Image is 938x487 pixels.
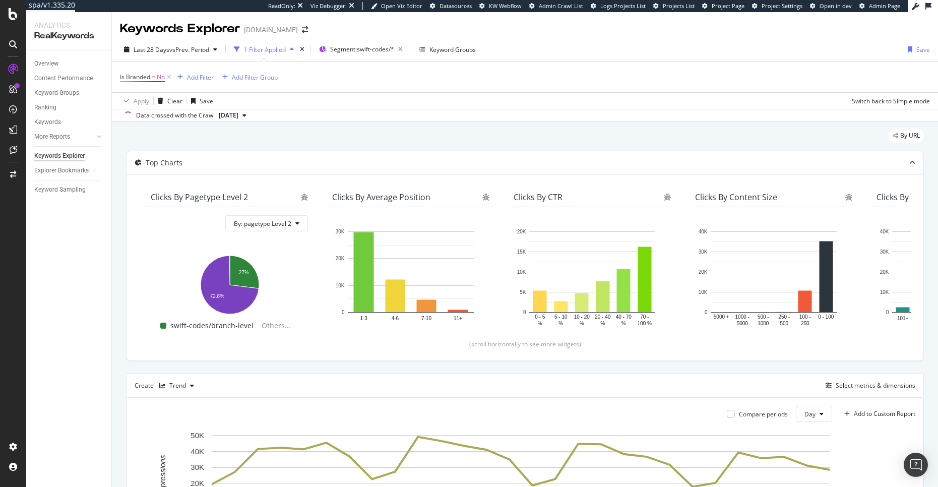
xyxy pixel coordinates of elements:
div: bug [845,194,852,201]
a: Logs Projects List [591,2,646,10]
text: 20 - 40 [595,314,611,320]
text: 1000 [758,321,769,326]
div: Clicks By pagetype Level 2 [151,192,248,202]
div: Data crossed with the Crawl [136,111,215,120]
div: Create [135,378,198,394]
button: By: pagetype Level 2 [225,215,308,231]
text: 250 - [778,314,790,320]
div: Keyword Groups [429,45,476,54]
span: No [157,70,165,84]
text: 500 [780,321,788,326]
text: 30K [336,229,345,234]
text: 5000 + [714,314,729,320]
span: Logs Projects List [600,2,646,10]
text: 0 [523,310,526,315]
button: Clear [154,93,182,109]
div: Analytics [34,20,103,30]
span: Project Settings [762,2,802,10]
button: Day [796,406,832,422]
button: Save [904,41,930,57]
text: 11+ [454,316,462,321]
div: Add to Custom Report [854,411,915,417]
div: Trend [169,383,186,389]
button: Save [187,93,213,109]
text: % [580,321,584,326]
span: Others... [258,320,295,332]
button: Add to Custom Report [840,406,915,422]
div: bug [301,194,308,201]
button: Add Filter [173,71,214,83]
a: More Reports [34,132,94,142]
div: Add Filter Group [232,73,278,82]
div: Clicks By CTR [514,192,562,202]
div: Clicks By Average Position [332,192,430,202]
a: KW Webflow [479,2,522,10]
a: Project Settings [752,2,802,10]
text: 5000 [737,321,748,326]
div: Keywords [34,117,61,128]
button: Select metrics & dimensions [822,380,915,392]
span: By URL [900,133,920,139]
a: Admin Page [859,2,900,10]
div: Open Intercom Messenger [904,453,928,477]
svg: A chart. [151,251,308,316]
a: Projects List [653,2,695,10]
span: swift-codes/branch-level [170,320,254,332]
a: Project Page [702,2,744,10]
text: 0 - 100 [818,314,834,320]
text: 10K [336,283,345,288]
text: 20K [699,269,708,275]
span: Datasources [440,2,472,10]
a: Open in dev [810,2,852,10]
a: Keywords [34,117,104,128]
div: bug [482,194,489,201]
text: 0 [886,310,889,315]
div: Apply [134,97,149,105]
a: Keywords Explorer [34,151,104,161]
text: 72.8% [210,294,224,299]
span: Admin Crawl List [539,2,583,10]
text: 100 - [799,314,811,320]
button: Apply [120,93,149,109]
button: Add Filter Group [218,71,278,83]
div: Save [200,97,213,105]
a: Explorer Bookmarks [34,165,104,176]
div: arrow-right-arrow-left [302,26,308,33]
span: vs Prev. Period [169,45,209,54]
text: 5 - 10 [554,314,568,320]
text: 15K [517,249,526,255]
text: % [538,321,542,326]
div: [DOMAIN_NAME] [244,25,298,35]
text: 100 % [638,321,652,326]
span: 2025 Aug. 7th [219,111,238,120]
text: 40K [880,229,889,234]
div: Keyword Sampling [34,185,86,195]
text: 10K [880,289,889,295]
div: Clicks By Content Size [695,192,777,202]
div: legacy label [889,129,924,143]
button: Last 28 DaysvsPrev. Period [120,41,221,57]
div: Switch back to Simple mode [852,97,930,105]
div: 1 Filter Applied [244,45,286,54]
text: 40 - 70 [616,314,632,320]
svg: A chart. [695,226,852,328]
span: Open Viz Editor [381,2,422,10]
text: 250 [801,321,809,326]
text: 0 [705,310,708,315]
a: Datasources [430,2,472,10]
div: Keywords Explorer [120,20,240,37]
span: Last 28 Days [134,45,169,54]
text: 4-6 [392,316,399,321]
text: 30K [699,249,708,255]
span: Admin Page [869,2,900,10]
text: 5K [520,289,526,295]
div: Explorer Bookmarks [34,165,89,176]
a: Overview [34,58,104,69]
div: Overview [34,58,58,69]
text: % [621,321,626,326]
a: Content Performance [34,73,104,84]
div: Select metrics & dimensions [836,381,915,390]
div: times [298,44,306,54]
text: 40K [699,229,708,234]
div: RealKeywords [34,30,103,42]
